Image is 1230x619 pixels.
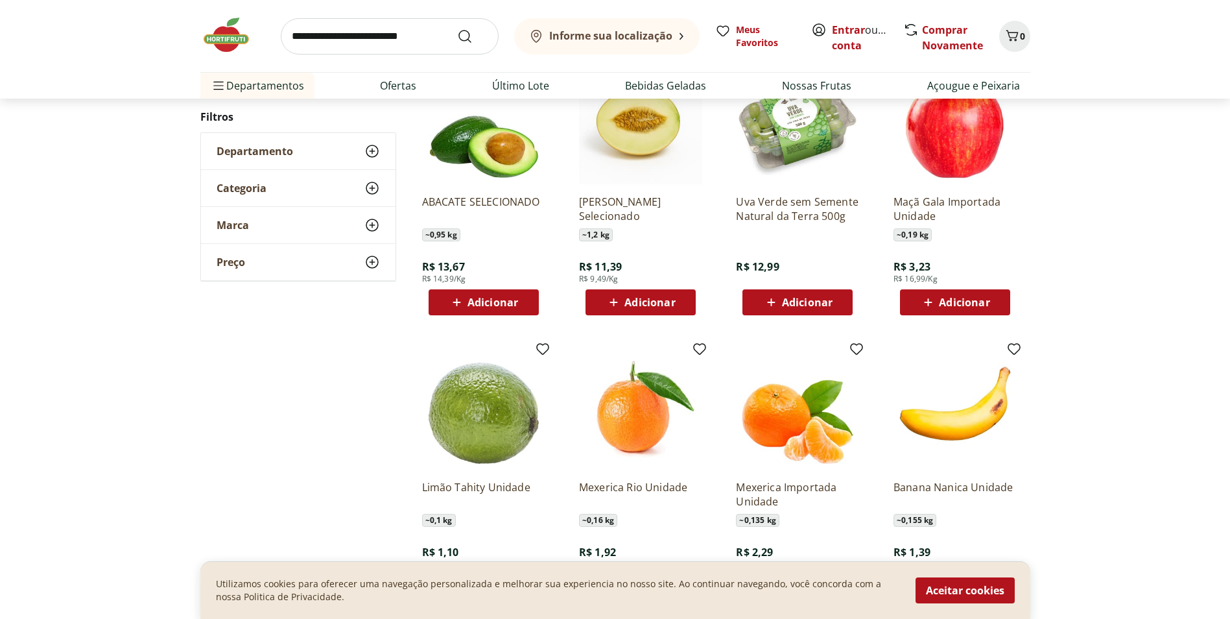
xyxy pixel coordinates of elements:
[893,559,933,570] span: R$ 8,99/Kg
[579,514,617,527] span: ~ 0,16 kg
[893,480,1017,509] a: Banana Nanica Unidade
[422,346,545,470] img: Limão Tahity Unidade
[200,104,396,130] h2: Filtros
[217,145,293,158] span: Departamento
[216,577,900,603] p: Utilizamos cookies para oferecer uma navegação personalizada e melhorar sua experiencia no nosso ...
[201,170,396,206] button: Categoria
[422,480,545,509] a: Limão Tahity Unidade
[492,78,549,93] a: Último Lote
[624,297,675,308] span: Adicionar
[715,23,796,49] a: Meus Favoritos
[422,274,466,284] span: R$ 14,39/Kg
[201,207,396,243] button: Marca
[742,289,853,315] button: Adicionar
[939,297,989,308] span: Adicionar
[422,260,465,274] span: R$ 13,67
[893,195,1017,223] a: Maçã Gala Importada Unidade
[579,228,613,241] span: ~ 1,2 kg
[927,78,1020,93] a: Açougue e Peixaria
[422,559,466,570] span: R$ 10,99/Kg
[422,514,456,527] span: ~ 0,1 kg
[217,219,249,232] span: Marca
[736,346,859,470] img: Mexerica Importada Unidade
[380,78,416,93] a: Ofertas
[893,514,936,527] span: ~ 0,155 kg
[579,545,616,559] span: R$ 1,92
[422,545,459,559] span: R$ 1,10
[579,346,702,470] img: Mexerica Rio Unidade
[736,559,780,570] span: R$ 16,99/Kg
[916,577,1015,603] button: Aceitar cookies
[549,29,672,43] b: Informe sua localização
[579,61,702,184] img: Melão Amarelo Selecionado
[999,21,1030,52] button: Carrinho
[736,545,773,559] span: R$ 2,29
[736,23,796,49] span: Meus Favoritos
[736,514,779,527] span: ~ 0,135 kg
[736,260,779,274] span: R$ 12,99
[200,16,265,55] img: Hortifruti
[832,23,903,53] a: Criar conta
[201,244,396,280] button: Preço
[832,23,865,37] a: Entrar
[217,182,266,195] span: Categoria
[579,260,622,274] span: R$ 11,39
[211,70,226,101] button: Menu
[514,18,700,55] button: Informe sua localização
[782,297,833,308] span: Adicionar
[579,274,619,284] span: R$ 9,49/Kg
[736,61,859,184] img: Uva Verde sem Semente Natural da Terra 500g
[579,195,702,223] a: [PERSON_NAME] Selecionado
[893,346,1017,470] img: Banana Nanica Unidade
[429,289,539,315] button: Adicionar
[736,480,859,509] a: Mexerica Importada Unidade
[893,274,938,284] span: R$ 16,99/Kg
[422,61,545,184] img: ABACATE SELECIONADO
[736,195,859,223] a: Uva Verde sem Semente Natural da Terra 500g
[893,260,930,274] span: R$ 3,23
[893,545,930,559] span: R$ 1,39
[422,195,545,223] a: ABACATE SELECIONADO
[217,256,245,269] span: Preço
[457,29,488,44] button: Submit Search
[579,559,623,570] span: R$ 11,99/Kg
[832,22,890,53] span: ou
[893,228,932,241] span: ~ 0,19 kg
[467,297,518,308] span: Adicionar
[579,480,702,509] a: Mexerica Rio Unidade
[1020,30,1025,42] span: 0
[922,23,983,53] a: Comprar Novamente
[422,228,460,241] span: ~ 0,95 kg
[201,133,396,169] button: Departamento
[900,289,1010,315] button: Adicionar
[585,289,696,315] button: Adicionar
[211,70,304,101] span: Departamentos
[782,78,851,93] a: Nossas Frutas
[893,61,1017,184] img: Maçã Gala Importada Unidade
[281,18,499,55] input: search
[625,78,706,93] a: Bebidas Geladas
